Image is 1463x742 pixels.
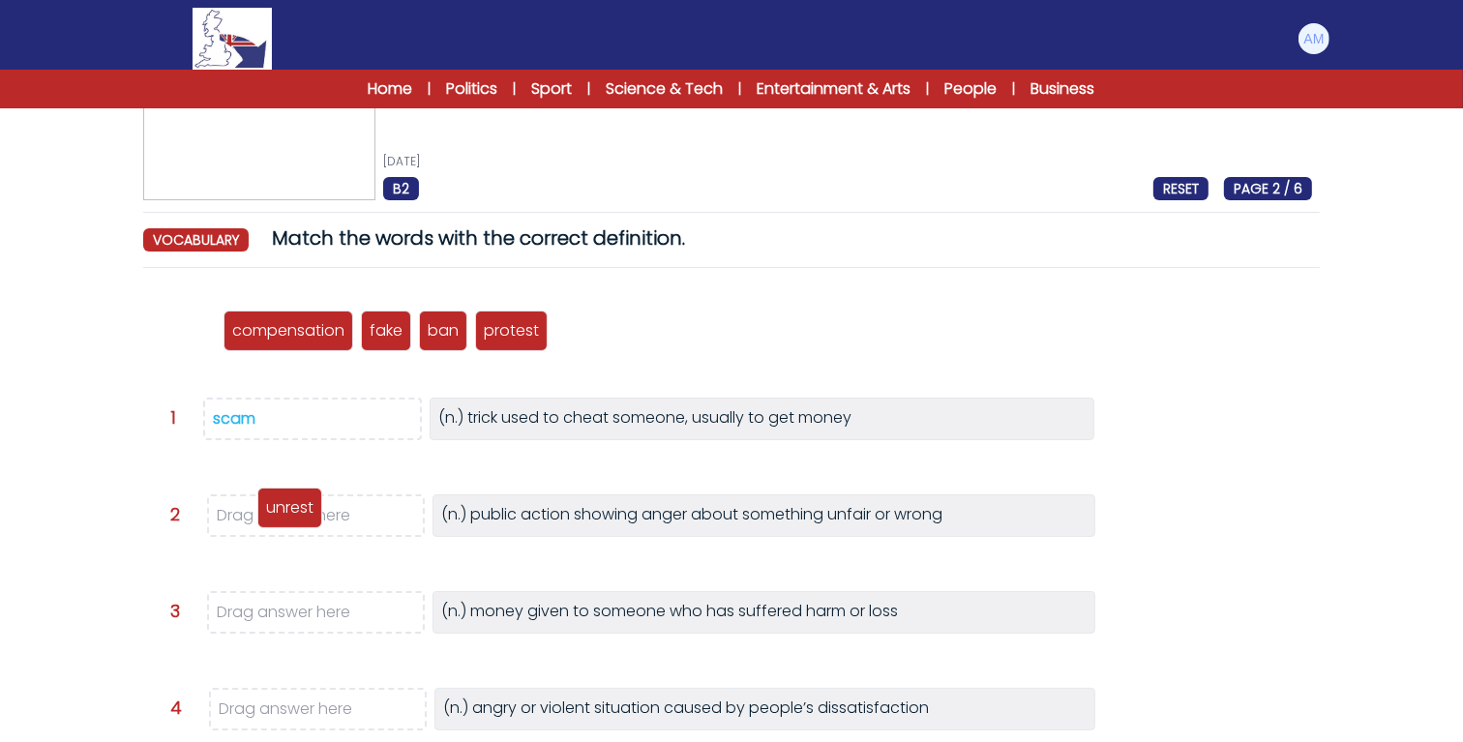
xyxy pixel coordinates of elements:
span: | [1013,79,1016,99]
span: Drag answer here [217,601,350,623]
a: Politics [447,77,498,101]
a: RESET [1153,177,1209,199]
div: scam [213,407,255,430]
span: RESET [1153,177,1209,200]
span: 1 [170,409,176,427]
a: People [945,77,998,101]
a: Business [1031,77,1095,101]
span: | [927,79,930,99]
span: PAGE 2 / 6 [1224,177,1312,200]
span: | [588,79,591,99]
span: 4 [170,699,182,717]
span: B2 [383,177,419,200]
img: e0humrDLDBwb8NiO7ubIwtm4NQUS977974wg1qkA.jpg [143,60,375,200]
p: ban [428,319,459,342]
a: Science & Tech [607,77,724,101]
p: (n.) money given to someone who has suffered harm or loss [441,600,898,625]
span: Match the words with the correct definition. [272,224,685,252]
p: (n.) public action showing anger about something unfair or wrong [441,503,942,528]
span: | [739,79,742,99]
a: Sport [532,77,573,101]
span: | [514,79,517,99]
p: unrest [266,496,313,519]
span: 2 [170,506,180,523]
p: [DATE] [383,154,1312,169]
p: (n.) trick used to cheat someone, usually to get money [438,406,851,431]
a: Entertainment & Arts [758,77,911,101]
a: Logo [132,8,333,70]
p: protest [484,319,539,342]
p: compensation [232,319,344,342]
span: Drag answer here [217,504,350,526]
span: vocabulary [143,228,249,252]
span: 3 [170,603,180,620]
img: Alessandro Miorandi [1299,23,1329,54]
p: (n.) angry or violent situation caused by people’s dissatisfaction [443,697,929,722]
span: | [429,79,432,99]
img: Logo [193,8,272,70]
a: Home [369,77,413,101]
span: Drag answer here [219,697,352,720]
p: fake [370,319,403,342]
